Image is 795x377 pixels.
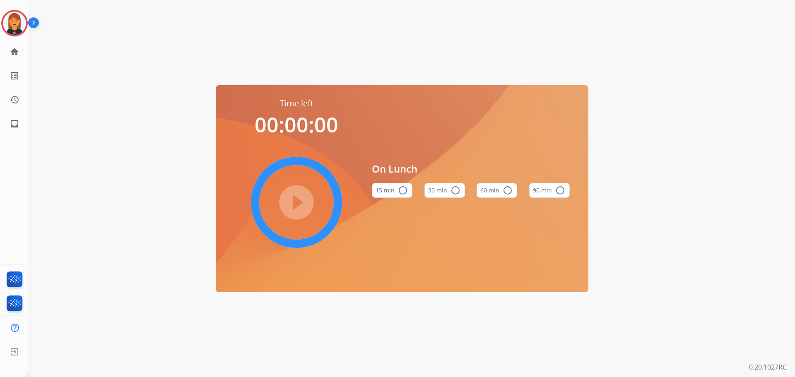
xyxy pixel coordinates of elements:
[280,98,313,109] span: Time left
[424,183,465,198] button: 30 min
[477,183,517,198] button: 60 min
[503,185,513,195] mat-icon: radio_button_unchecked
[255,110,338,139] span: 00:00:00
[10,119,19,129] mat-icon: inbox
[372,161,570,176] span: On Lunch
[3,12,26,35] img: avatar
[10,47,19,57] mat-icon: home
[10,71,19,81] mat-icon: list_alt
[10,95,19,105] mat-icon: history
[555,185,565,195] mat-icon: radio_button_unchecked
[529,183,570,198] button: 90 min
[398,185,408,195] mat-icon: radio_button_unchecked
[450,185,460,195] mat-icon: radio_button_unchecked
[749,362,787,372] p: 0.20.1027RC
[372,183,412,198] button: 15 min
